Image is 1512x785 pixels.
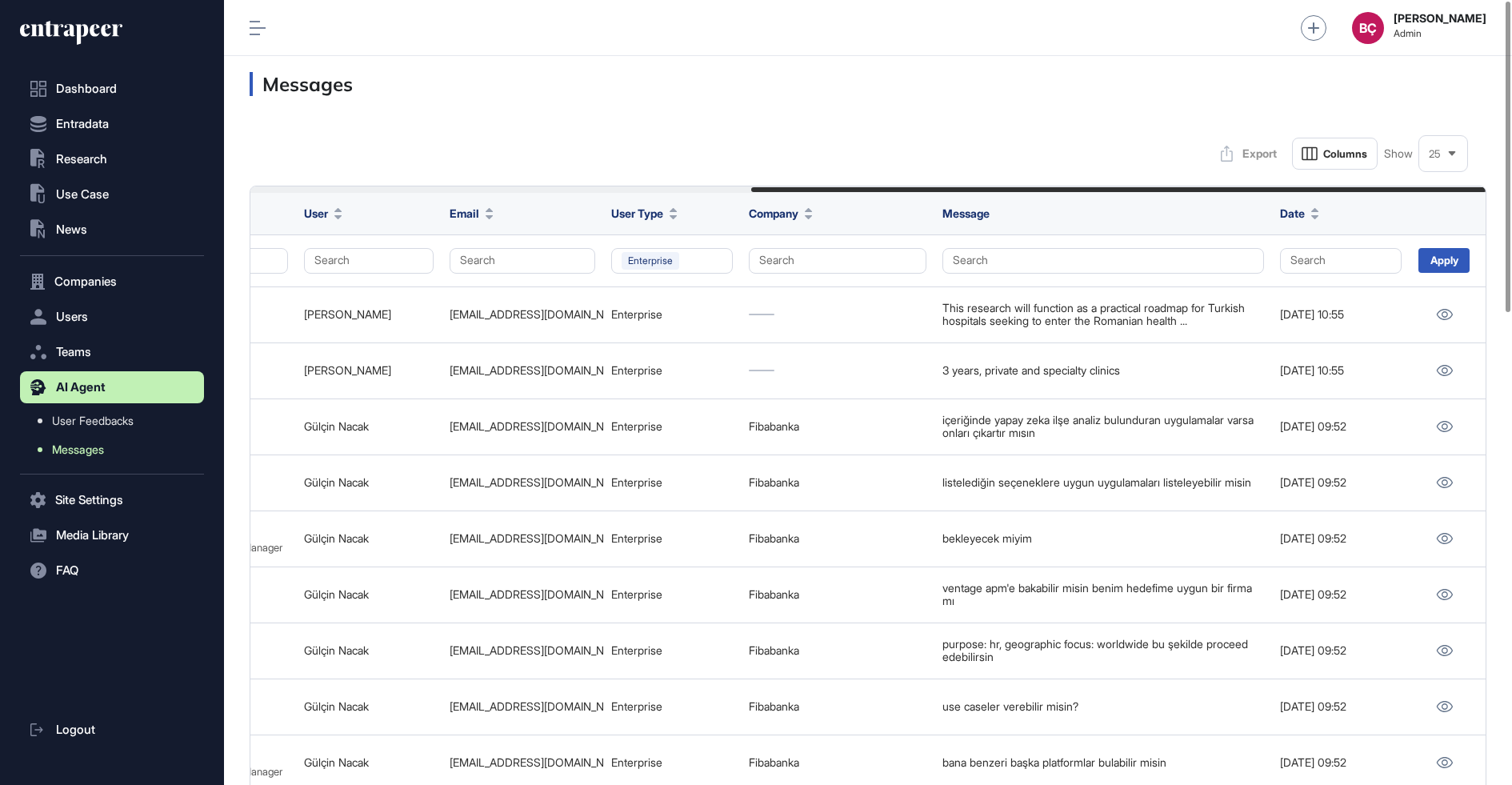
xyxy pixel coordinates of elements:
div: [EMAIL_ADDRESS][DOMAIN_NAME] [450,476,595,489]
span: Messages [52,443,104,456]
a: Fibabanka [749,643,799,657]
div: bekleyecek miyim [942,532,1264,545]
button: Media Library [20,519,204,551]
div: listelediğin seçeneklere uygun uygulamaları listeleyebilir misin [942,476,1264,489]
div: [EMAIL_ADDRESS][DOMAIN_NAME] [450,532,595,545]
a: Gülçin Nacak [304,699,369,713]
div: use caseler verebilir misin? [942,700,1264,713]
a: User Feedbacks [28,407,204,435]
span: Admin [1394,28,1486,39]
div: içeriğinde yapay zeka ilşe analiz bulunduran uygulamalar varsa onları çıkartır mısın [942,414,1264,440]
span: Site Settings [55,494,123,507]
button: Company [749,205,813,222]
a: [PERSON_NAME] [304,363,391,377]
a: Gülçin Nacak [304,531,369,545]
div: Competitor Analysis Manager [149,541,282,554]
button: Use Case [20,178,204,210]
div: [EMAIL_ADDRESS][DOMAIN_NAME] [450,420,595,433]
button: FAQ [20,555,204,587]
div: [DATE] 09:52 [1280,588,1402,601]
a: Messages [28,435,204,464]
button: User [304,205,342,222]
button: Date [1280,205,1319,222]
span: Columns [1323,148,1367,160]
span: Companies [54,275,117,288]
div: [EMAIL_ADDRESS][DOMAIN_NAME] [450,756,595,769]
div: [EMAIL_ADDRESS][DOMAIN_NAME] [450,588,595,601]
div: bana benzeri başka platformlar bulabilir misin [942,756,1264,769]
div: [EMAIL_ADDRESS][DOMAIN_NAME] [450,364,595,377]
a: Gülçin Nacak [304,419,369,433]
span: AI Agent [56,381,106,394]
div: [DATE] 10:55 [1280,364,1402,377]
span: News [56,223,87,236]
button: Site Settings [20,484,204,516]
button: AI Agent [20,371,204,403]
button: Export [1212,138,1286,170]
div: [DATE] 09:52 [1280,756,1402,769]
div: ventage apm'e bakabilir misin benim hedefime uygun bir firma mı [942,582,1264,608]
button: Search [749,248,926,274]
span: FAQ [56,564,78,577]
div: [DATE] 09:52 [1280,476,1402,489]
button: Users [20,301,204,333]
span: Teams [56,346,91,358]
button: News [20,214,204,246]
button: Teams [20,336,204,368]
div: Apply [1418,248,1470,273]
span: User Type [611,205,663,222]
div: [EMAIL_ADDRESS][DOMAIN_NAME] [450,700,595,713]
div: Enterprise [611,756,733,769]
span: Logout [56,723,95,736]
a: Logout [20,714,204,746]
a: Dashboard [20,73,204,105]
div: [DATE] 09:52 [1280,644,1402,657]
div: Enterprise [611,588,733,601]
span: 25 [1429,148,1441,160]
div: Enterprise [611,532,733,545]
div: [DATE] 09:52 [1280,700,1402,713]
button: Search [942,248,1264,274]
button: BÇ [1352,12,1384,44]
span: Show [1384,147,1413,160]
button: Enterprise [611,248,733,274]
a: Fibabanka [749,531,799,545]
button: Search [1280,248,1402,274]
div: Enterprise [611,700,733,713]
a: [PERSON_NAME] [304,307,391,321]
span: User [304,205,328,222]
a: Gülçin Nacak [304,755,369,769]
div: 3 years, private and specialty clinics [942,364,1264,377]
span: Use Case [56,188,109,201]
a: Gülçin Nacak [304,587,369,601]
a: Fibabanka [749,755,799,769]
a: Gülçin Nacak [304,475,369,489]
span: Entradata [56,118,109,130]
a: Fibabanka [749,419,799,433]
a: Fibabanka [749,475,799,489]
span: Company [749,205,798,222]
button: Search [304,248,434,274]
button: Entradata [20,108,204,140]
div: Enterprise [611,476,733,489]
span: Media Library [56,529,129,542]
div: [DATE] 09:52 [1280,532,1402,545]
div: This research will function as a practical roadmap for Turkish hospitals seeking to enter the Rom... [942,302,1264,328]
div: [DATE] 10:55 [1280,308,1402,321]
a: Fibabanka [749,699,799,713]
button: Email [450,205,494,222]
strong: [PERSON_NAME] [1394,12,1486,25]
span: Message [942,206,990,220]
div: [EMAIL_ADDRESS][DOMAIN_NAME] [450,308,595,321]
a: Fibabanka [749,587,799,601]
div: Enterprise [611,308,733,321]
span: Users [56,310,88,323]
span: Dashboard [56,82,117,95]
div: Enterprise [611,364,733,377]
div: [DATE] 09:52 [1280,420,1402,433]
button: Columns [1292,138,1378,170]
h3: Messages [250,72,1486,96]
span: Email [450,205,479,222]
a: Gülçin Nacak [304,643,369,657]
